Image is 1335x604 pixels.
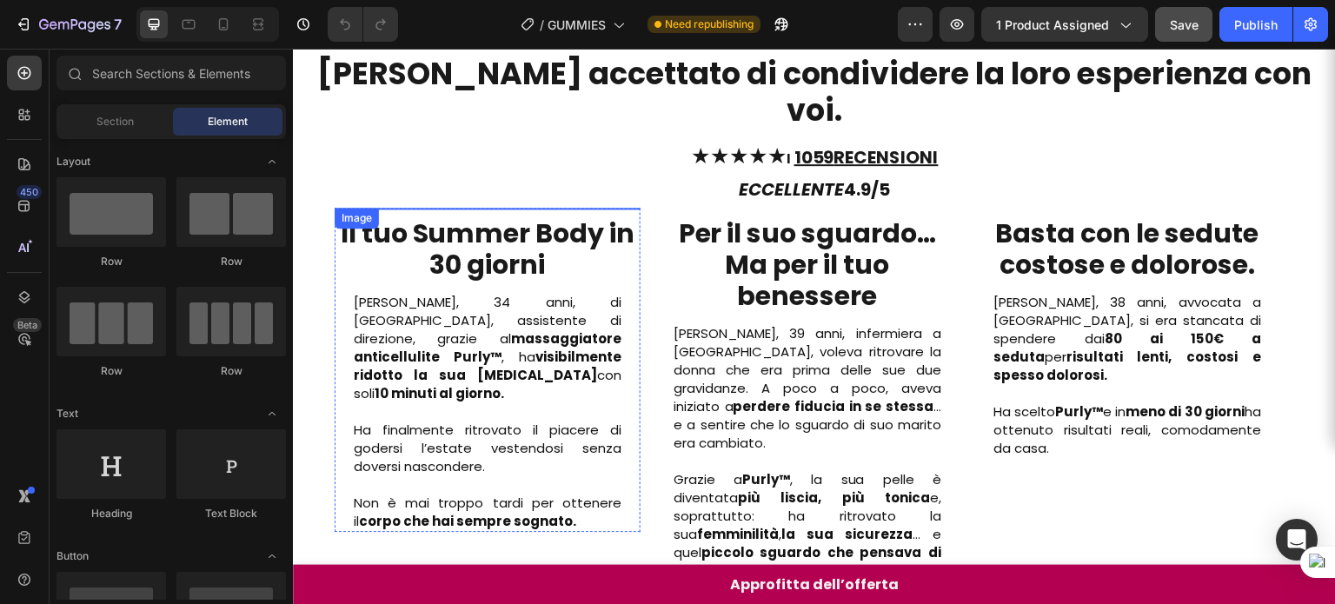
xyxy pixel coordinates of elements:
strong: 10 minuti al giorno. [82,335,211,354]
div: Text Block [176,506,286,521]
p: [PERSON_NAME], 34 anni, di [GEOGRAPHIC_DATA], assistente di direzione, grazie al , ha con soli [61,244,329,354]
strong: Basta con le sedute costose e dolorose. [703,166,966,235]
button: Save [1155,7,1212,42]
strong: Per il suo sguardo… Ma per il tuo benessere [386,166,644,266]
div: Undo/Redo [328,7,398,42]
u: RECENSIONI [541,96,646,121]
strong: visibilmente ridotto la sua [MEDICAL_DATA] [61,299,329,335]
input: Search Sections & Elements [56,56,286,90]
strong: Purly™ [763,354,811,372]
p: [PERSON_NAME], 38 anni, avvocata a [GEOGRAPHIC_DATA], si era stancata di spendere dai per [701,244,969,335]
span: Layout [56,154,90,169]
div: 450 [17,185,42,199]
i: ECCELLENTE [446,129,551,153]
p: Approfitta dell’offerta [437,527,606,546]
strong: 80 ai 150€ a seduta [701,281,969,317]
strong: corpo che hai sempre sognato. [66,463,283,481]
strong: la sua sicurezza [488,476,620,494]
button: 7 [7,7,130,42]
iframe: Design area [293,49,1335,604]
button: 1 product assigned [981,7,1148,42]
strong: Purly™ [450,421,498,440]
span: GUMMIES [548,16,606,34]
div: Row [56,363,166,379]
strong: più liscia, più tonica [445,440,637,458]
p: Ha scelto e in ha ottenuto risultati reali, comodamente da casa. [701,354,969,408]
strong: femminilità [404,476,486,494]
span: Section [96,114,134,129]
span: Toggle open [258,400,286,428]
p: Ha finalmente ritrovato il piacere di godersi l’estate vestendosi senza doversi nascondere. [61,372,329,427]
span: Toggle open [258,542,286,570]
p: 7 [114,14,122,35]
span: 1 product assigned [996,16,1109,34]
span: Toggle open [258,148,286,176]
strong: [PERSON_NAME] accettato di condividere la loro esperienza con voi. [24,3,1020,83]
a: ★★★★★I1059 [398,92,541,123]
p: 4.9/5 [2,129,1041,153]
span: Text [56,406,78,421]
div: Image [45,162,83,177]
div: Open Intercom Messenger [1276,519,1318,561]
strong: risultati lenti, costosi e spesso dolorosi. [701,299,969,335]
div: Row [176,363,286,379]
strong: perdere fiducia in se stessa [441,348,641,367]
p: [PERSON_NAME], 39 anni, infermiera a [GEOGRAPHIC_DATA], voleva ritrovare la donna che era prima d... [381,275,648,403]
u: 1059 [501,96,541,121]
strong: Il tuo Summer Body in 30 giorni [48,166,342,235]
span: Button [56,548,89,564]
div: Heading [56,506,166,521]
div: Row [176,254,286,269]
p: Grazie a , la sua pelle è diventata e, soprattutto: ha ritrovato la sua , … e quel [381,421,648,531]
span: Need republishing [665,17,754,32]
strong: I [494,101,498,119]
p: Non è mai troppo tardi per ottenere il [61,445,329,481]
strong: massaggiatore anticellulite Purly™ [61,281,329,317]
div: Row [56,254,166,269]
button: Publish [1219,7,1292,42]
div: Publish [1234,16,1278,34]
span: / [540,16,544,34]
strong: piccolo sguardo che pensava di aver perso. [381,494,648,531]
div: Beta [13,318,42,332]
span: Save [1170,17,1199,32]
strong: meno di 30 giorni [834,354,953,372]
span: Element [208,114,248,129]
